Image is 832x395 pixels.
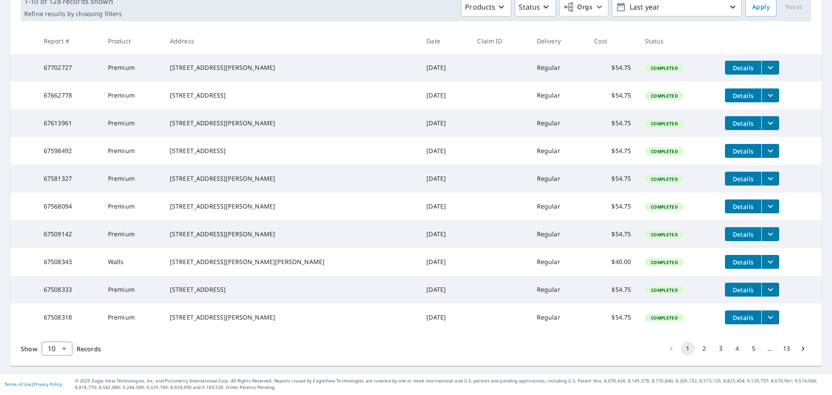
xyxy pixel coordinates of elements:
div: [STREET_ADDRESS] [170,285,413,294]
span: Details [730,202,756,211]
span: Completed [646,315,682,321]
th: Claim ID [470,28,530,54]
span: Details [730,147,756,155]
p: Refine results by choosing filters [24,10,122,18]
td: [DATE] [419,276,470,304]
td: Premium [101,82,163,109]
span: Apply [752,2,770,13]
div: [STREET_ADDRESS][PERSON_NAME] [170,313,413,322]
button: filesDropdownBtn-67662778 [761,88,779,102]
td: $54.75 [587,304,638,331]
td: [DATE] [419,82,470,109]
td: Premium [101,304,163,331]
td: Regular [530,137,588,165]
p: Status [519,2,540,12]
button: Go to page 2 [697,342,711,356]
span: Orgs [563,2,592,13]
td: [DATE] [419,193,470,220]
td: 67598492 [37,137,101,165]
td: Walls [101,248,163,276]
span: Records [77,345,101,353]
nav: pagination navigation [663,342,811,356]
td: 67581327 [37,165,101,193]
a: Privacy Policy [34,381,62,387]
button: detailsBtn-67508333 [725,283,761,297]
td: $54.75 [587,54,638,82]
button: detailsBtn-67509142 [725,227,761,241]
td: $54.75 [587,137,638,165]
button: detailsBtn-67598492 [725,144,761,158]
span: Details [730,64,756,72]
td: [DATE] [419,54,470,82]
span: Details [730,175,756,183]
button: detailsBtn-67581327 [725,172,761,186]
td: $54.75 [587,276,638,304]
td: $54.75 [587,193,638,220]
button: detailsBtn-67508318 [725,310,761,324]
span: Completed [646,93,682,99]
td: [DATE] [419,304,470,331]
span: Completed [646,121,682,127]
button: Go to next page [796,342,810,356]
span: Completed [646,176,682,182]
div: [STREET_ADDRESS][PERSON_NAME] [170,174,413,183]
td: Regular [530,193,588,220]
p: © 2025 Eagle View Technologies, Inc. and Pictometry International Corp. All Rights Reserved. Repo... [75,378,828,391]
span: Show [21,345,37,353]
th: Cost [587,28,638,54]
td: Premium [101,220,163,248]
div: [STREET_ADDRESS][PERSON_NAME][PERSON_NAME] [170,258,413,266]
td: [DATE] [419,165,470,193]
span: Details [730,230,756,238]
td: [DATE] [419,137,470,165]
div: [STREET_ADDRESS][PERSON_NAME] [170,119,413,127]
td: 67702727 [37,54,101,82]
td: 67508343 [37,248,101,276]
td: Regular [530,248,588,276]
div: [STREET_ADDRESS] [170,147,413,155]
button: detailsBtn-67508343 [725,255,761,269]
td: Regular [530,109,588,137]
span: Details [730,119,756,127]
button: filesDropdownBtn-67702727 [761,61,779,75]
th: Address [163,28,419,54]
td: Regular [530,165,588,193]
span: Completed [646,148,682,154]
span: Details [730,286,756,294]
span: Completed [646,287,682,293]
td: Premium [101,193,163,220]
td: 67613961 [37,109,101,137]
td: 67662778 [37,82,101,109]
div: … [763,344,777,353]
button: filesDropdownBtn-67509142 [761,227,779,241]
span: Completed [646,232,682,238]
div: Show 10 records [42,342,72,356]
td: Regular [530,220,588,248]
span: Completed [646,65,682,71]
button: detailsBtn-67613961 [725,116,761,130]
th: Date [419,28,470,54]
th: Product [101,28,163,54]
td: [DATE] [419,220,470,248]
td: $40.00 [587,248,638,276]
div: [STREET_ADDRESS][PERSON_NAME] [170,202,413,211]
td: 67509142 [37,220,101,248]
td: $54.75 [587,82,638,109]
div: [STREET_ADDRESS][PERSON_NAME] [170,63,413,72]
td: 67568094 [37,193,101,220]
button: filesDropdownBtn-67598492 [761,144,779,158]
td: Regular [530,54,588,82]
button: Go to page 13 [780,342,793,356]
button: Go to page 3 [714,342,728,356]
th: Status [638,28,718,54]
button: detailsBtn-67568094 [725,199,761,213]
div: [STREET_ADDRESS][PERSON_NAME] [170,230,413,238]
span: Details [730,258,756,266]
a: Terms of Use [4,381,31,387]
td: Premium [101,109,163,137]
td: $54.75 [587,165,638,193]
button: detailsBtn-67702727 [725,61,761,75]
button: Go to page 5 [747,342,760,356]
td: [DATE] [419,248,470,276]
td: Premium [101,276,163,304]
